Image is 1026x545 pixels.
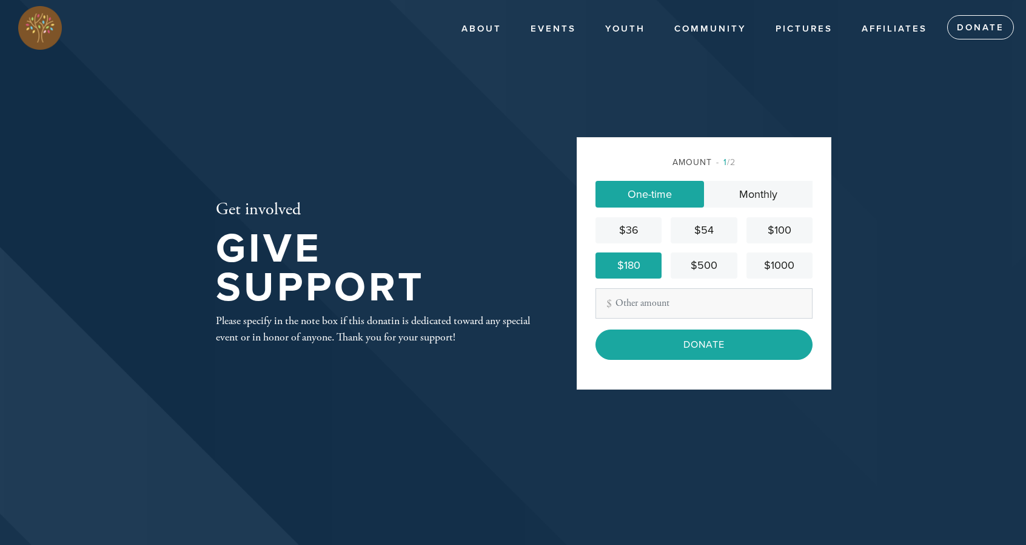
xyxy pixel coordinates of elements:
[751,222,808,239] div: $100
[595,156,813,169] div: Amount
[746,217,813,243] a: $100
[766,18,842,41] a: PICTURES
[665,18,756,41] a: Community
[595,252,662,279] a: $180
[600,257,657,274] div: $180
[676,222,732,239] div: $54
[671,217,737,243] a: $54
[751,257,808,274] div: $1000
[716,157,736,168] span: /2
[853,18,936,41] a: Affiliates
[595,330,813,360] input: Donate
[723,157,727,168] span: 1
[595,217,662,243] a: $36
[600,222,657,239] div: $36
[595,288,813,319] input: Other amount
[18,6,62,50] img: Full%20Color%20Icon.png
[216,200,537,220] h2: Get involved
[595,181,704,208] a: One-time
[216,313,537,345] div: Please specify in the note box if this donatin is dedicated toward any special event or in honor ...
[676,257,732,274] div: $500
[947,15,1014,39] a: Donate
[521,18,585,41] a: Events
[216,229,537,308] h1: Give Support
[452,18,511,41] a: About
[596,18,654,41] a: Youth
[704,181,813,208] a: Monthly
[746,252,813,279] a: $1000
[671,252,737,279] a: $500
